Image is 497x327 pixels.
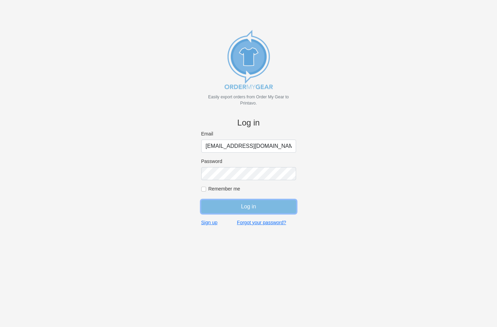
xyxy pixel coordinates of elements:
label: Remember me [208,186,296,192]
label: Email [201,131,296,137]
img: new_omg_export_logo-652582c309f788888370c3373ec495a74b7b3fc93c8838f76510ecd25890bcc4.png [214,25,283,94]
h4: Log in [201,118,296,128]
p: Easily export orders from Order My Gear to Printavo. [201,94,296,106]
a: Forgot your password? [237,219,286,226]
a: Sign up [201,219,217,226]
input: Log in [201,200,296,213]
label: Password [201,158,296,164]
